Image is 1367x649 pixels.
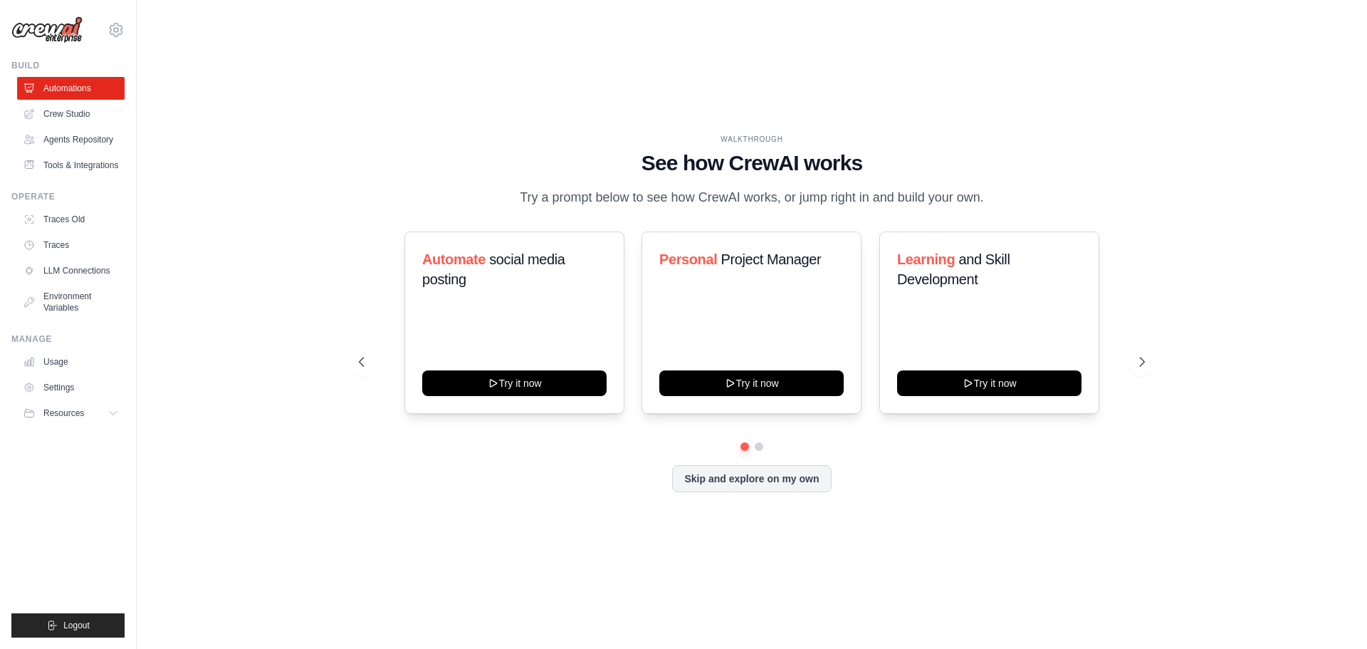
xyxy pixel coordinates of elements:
a: Settings [17,376,125,399]
span: Automate [422,251,486,267]
span: Learning [897,251,955,267]
a: Usage [17,351,125,373]
a: Automations [17,77,125,100]
p: Try a prompt below to see how CrewAI works, or jump right in and build your own. [513,187,991,208]
div: Build [11,60,125,71]
button: Try it now [659,370,844,396]
span: Personal [659,251,717,267]
div: Operate [11,191,125,202]
span: Logout [63,620,90,631]
span: Resources [43,407,84,419]
a: Traces Old [17,208,125,231]
a: LLM Connections [17,259,125,282]
button: Try it now [897,370,1081,396]
span: Project Manager [721,251,822,267]
div: WALKTHROUGH [359,134,1145,145]
button: Resources [17,402,125,425]
span: and Skill Development [897,251,1010,287]
a: Crew Studio [17,103,125,125]
button: Try it now [422,370,607,396]
iframe: Chat Widget [1296,581,1367,649]
h1: See how CrewAI works [359,150,1145,176]
a: Traces [17,234,125,256]
img: Logo [11,16,83,43]
button: Logout [11,613,125,638]
button: Skip and explore on my own [672,465,831,492]
a: Agents Repository [17,128,125,151]
a: Environment Variables [17,285,125,319]
a: Tools & Integrations [17,154,125,177]
span: social media posting [422,251,565,287]
div: Manage [11,333,125,345]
